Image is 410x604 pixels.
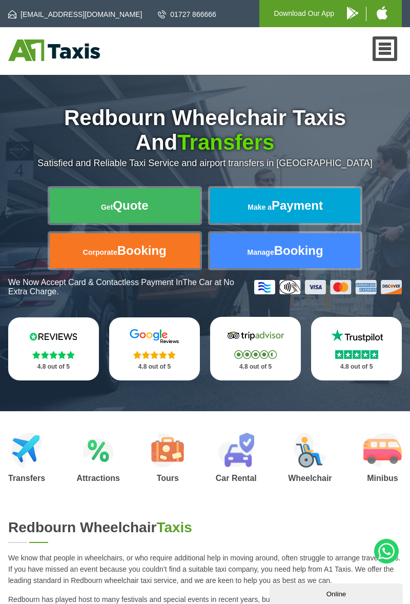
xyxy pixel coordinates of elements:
[234,350,277,359] img: Stars
[83,433,114,468] img: Attractions
[83,248,117,256] span: Corporate
[156,519,192,535] span: Taxis
[8,278,234,296] span: The Car at No Extra Charge.
[363,433,402,468] img: Minibus
[248,203,272,211] span: Make a
[248,248,274,256] span: Manage
[8,106,402,155] h1: Redbourn Wheelchair Taxis And
[254,280,402,294] img: Credit And Debit Cards
[50,188,200,223] a: GetQuote
[120,360,189,373] p: 4.8 out of 5
[210,317,301,380] a: Tripadvisor Stars 4.8 out of 5
[109,317,200,380] a: Google Stars 4.8 out of 5
[225,328,286,344] img: Tripadvisor
[347,7,358,19] img: A1 Taxis Android App
[101,203,113,211] span: Get
[210,233,360,268] a: ManageBooking
[23,329,84,344] img: Reviews.io
[322,360,391,373] p: 4.8 out of 5
[11,433,43,468] img: Airport Transfers
[8,278,247,296] p: We Now Accept Card & Contactless Payment In
[335,350,378,359] img: Stars
[32,351,75,359] img: Stars
[270,581,405,604] iframe: chat widget
[50,233,200,268] a: CorporateBooking
[218,433,254,468] img: Car Rental
[124,329,185,344] img: Google
[19,360,88,373] p: 4.8 out of 5
[8,39,100,61] img: A1 Taxis St Albans LTD
[210,188,360,223] a: Make aPayment
[326,328,387,344] img: Trustpilot
[288,474,332,482] h3: Wheelchair
[216,474,257,482] h3: Car Rental
[294,433,326,468] img: Wheelchair
[133,351,176,359] img: Stars
[363,474,402,482] h3: Minibus
[158,9,216,19] a: 01727 866666
[8,317,99,380] a: Reviews.io Stars 4.8 out of 5
[8,474,45,482] h3: Transfers
[221,360,290,373] p: 4.8 out of 5
[177,130,274,154] span: Transfers
[151,474,184,482] h3: Tours
[377,6,387,19] img: A1 Taxis iPhone App
[76,474,119,482] h3: Attractions
[274,7,334,20] p: Download Our App
[373,36,398,61] a: Nav
[8,519,402,536] h2: Redbourn Wheelchair
[311,317,402,380] a: Trustpilot Stars 4.8 out of 5
[8,9,142,19] a: [EMAIL_ADDRESS][DOMAIN_NAME]
[151,433,184,468] img: Tours
[8,552,402,586] p: We know that people in wheelchairs, or who require additional help in moving around, often strugg...
[8,158,402,169] p: Satisfied and Reliable Taxi Service and airport transfers in [GEOGRAPHIC_DATA]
